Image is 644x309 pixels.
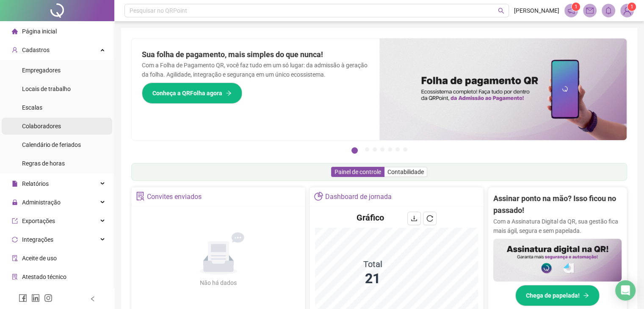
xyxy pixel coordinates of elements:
[357,212,384,223] h4: Gráfico
[22,180,49,187] span: Relatórios
[365,147,369,152] button: 2
[373,147,377,152] button: 3
[22,199,61,206] span: Administração
[152,88,222,98] span: Conheça a QRFolha agora
[334,168,381,175] span: Painel de controle
[147,190,202,204] div: Convites enviados
[22,160,65,167] span: Regras de horas
[90,296,96,302] span: left
[22,47,50,53] span: Cadastros
[12,47,18,53] span: user-add
[379,39,627,140] img: banner%2F8d14a306-6205-4263-8e5b-06e9a85ad873.png
[526,291,580,300] span: Chega de papelada!
[426,215,433,222] span: reload
[583,292,589,298] span: arrow-right
[22,28,57,35] span: Página inicial
[605,7,612,14] span: bell
[136,192,145,201] span: solution
[22,218,55,224] span: Exportações
[44,294,53,302] span: instagram
[567,7,575,14] span: notification
[12,218,18,224] span: export
[22,104,42,111] span: Escalas
[22,141,81,148] span: Calendário de feriados
[22,255,57,262] span: Aceite de uso
[12,255,18,261] span: audit
[395,147,400,152] button: 6
[575,4,578,10] span: 1
[493,217,622,235] p: Com a Assinatura Digital da QR, sua gestão fica mais ágil, segura e sem papelada.
[615,280,636,301] div: Open Intercom Messenger
[515,285,600,306] button: Chega de papelada!
[493,239,622,281] img: banner%2F02c71560-61a6-44d4-94b9-c8ab97240462.png
[12,274,18,280] span: solution
[12,28,18,34] span: home
[411,215,417,222] span: download
[403,147,407,152] button: 7
[19,294,27,302] span: facebook
[380,147,384,152] button: 4
[22,86,71,92] span: Locais de trabalho
[314,192,323,201] span: pie-chart
[142,83,242,104] button: Conheça a QRFolha agora
[627,3,636,11] sup: Atualize o seu contato no menu Meus Dados
[498,8,504,14] span: search
[226,90,232,96] span: arrow-right
[12,181,18,187] span: file
[388,147,392,152] button: 5
[22,67,61,74] span: Empregadores
[12,199,18,205] span: lock
[621,4,633,17] img: 89544
[572,3,580,11] sup: 1
[586,7,594,14] span: mail
[22,123,61,130] span: Colaboradores
[142,61,369,79] p: Com a Folha de Pagamento QR, você faz tudo em um só lugar: da admissão à geração da folha. Agilid...
[514,6,559,15] span: [PERSON_NAME]
[31,294,40,302] span: linkedin
[180,278,257,287] div: Não há dados
[12,237,18,243] span: sync
[142,49,369,61] h2: Sua folha de pagamento, mais simples do que nunca!
[493,193,622,217] h2: Assinar ponto na mão? Isso ficou no passado!
[22,273,66,280] span: Atestado técnico
[630,4,633,10] span: 1
[351,147,358,154] button: 1
[325,190,392,204] div: Dashboard de jornada
[22,236,53,243] span: Integrações
[387,168,424,175] span: Contabilidade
